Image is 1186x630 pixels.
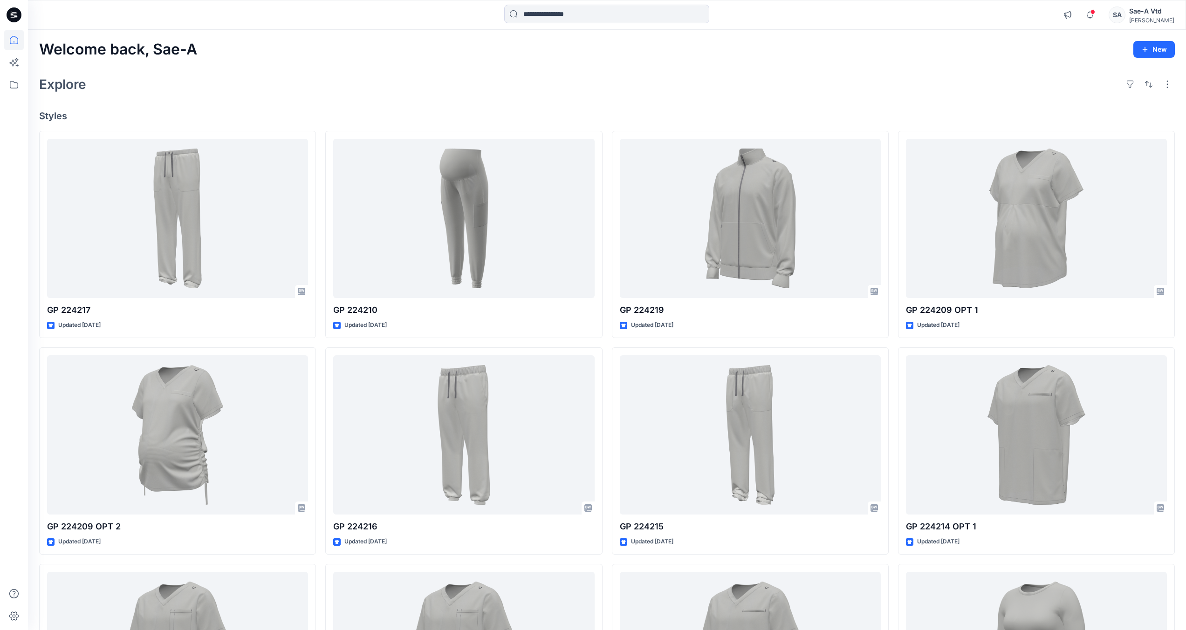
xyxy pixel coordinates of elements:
p: GP 224219 [620,304,881,317]
p: GP 224217 [47,304,308,317]
a: GP 224216 [333,355,594,515]
div: SA [1109,7,1125,23]
a: GP 224210 [333,139,594,298]
p: Updated [DATE] [917,320,960,330]
p: Updated [DATE] [344,537,387,547]
p: GP 224215 [620,520,881,533]
a: GP 224214 OPT 1 [906,355,1167,515]
a: GP 224215 [620,355,881,515]
a: GP 224217 [47,139,308,298]
p: Updated [DATE] [344,320,387,330]
a: GP 224209 OPT 2 [47,355,308,515]
p: Updated [DATE] [917,537,960,547]
h4: Styles [39,110,1175,122]
p: GP 224209 OPT 2 [47,520,308,533]
p: GP 224214 OPT 1 [906,520,1167,533]
div: Sae-A Vtd [1129,6,1174,17]
p: GP 224210 [333,304,594,317]
p: GP 224216 [333,520,594,533]
p: GP 224209 OPT 1 [906,304,1167,317]
button: New [1133,41,1175,58]
p: Updated [DATE] [631,320,673,330]
div: [PERSON_NAME] [1129,17,1174,24]
a: GP 224209 OPT 1 [906,139,1167,298]
p: Updated [DATE] [58,320,101,330]
a: GP 224219 [620,139,881,298]
h2: Explore [39,77,86,92]
p: Updated [DATE] [58,537,101,547]
p: Updated [DATE] [631,537,673,547]
h2: Welcome back, Sae-A [39,41,197,58]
